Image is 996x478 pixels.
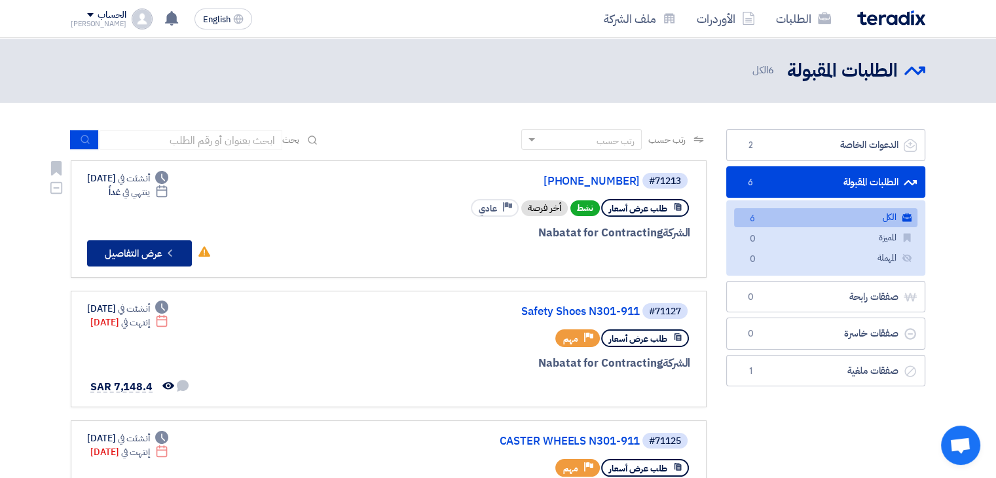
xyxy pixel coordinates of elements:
[752,63,777,78] span: الكل
[734,229,917,248] a: المميزة
[768,63,774,77] span: 6
[118,172,149,185] span: أنشئت في
[663,225,691,241] span: الشركة
[745,212,760,226] span: 6
[686,3,765,34] a: الأوردرات
[743,139,758,152] span: 2
[743,291,758,304] span: 0
[745,232,760,246] span: 0
[663,355,691,371] span: الشركة
[563,462,578,475] span: مهم
[378,306,640,318] a: Safety Shoes N301-911
[649,437,681,446] div: #71125
[726,355,925,387] a: صفقات ملغية1
[194,9,252,29] button: English
[743,327,758,340] span: 0
[98,10,126,21] div: الحساب
[609,462,667,475] span: طلب عرض أسعار
[726,318,925,350] a: صفقات خاسرة0
[90,445,168,459] div: [DATE]
[570,200,600,216] span: نشط
[609,333,667,345] span: طلب عرض أسعار
[597,134,635,148] div: رتب حسب
[375,355,690,372] div: Nabatat for Contracting
[521,200,568,216] div: أخر فرصة
[90,379,153,395] span: SAR 7,148.4
[282,133,299,147] span: بحث
[941,426,980,465] a: Open chat
[121,316,149,329] span: إنتهت في
[563,333,578,345] span: مهم
[857,10,925,26] img: Teradix logo
[743,365,758,378] span: 1
[203,15,231,24] span: English
[121,445,149,459] span: إنتهت في
[132,9,153,29] img: profile_test.png
[87,432,168,445] div: [DATE]
[71,20,126,28] div: [PERSON_NAME]
[87,240,192,267] button: عرض التفاصيل
[87,302,168,316] div: [DATE]
[734,249,917,268] a: المهملة
[90,316,168,329] div: [DATE]
[745,253,760,267] span: 0
[649,177,681,186] div: #71213
[593,3,686,34] a: ملف الشركة
[378,435,640,447] a: CASTER WHEELS N301-911
[734,208,917,227] a: الكل
[122,185,149,199] span: ينتهي في
[99,130,282,150] input: ابحث بعنوان أو رقم الطلب
[726,166,925,198] a: الطلبات المقبولة6
[118,432,149,445] span: أنشئت في
[109,185,168,199] div: غداً
[765,3,841,34] a: الطلبات
[726,281,925,313] a: صفقات رابحة0
[649,307,681,316] div: #71127
[726,129,925,161] a: الدعوات الخاصة2
[609,202,667,215] span: طلب عرض أسعار
[743,176,758,189] span: 6
[87,172,168,185] div: [DATE]
[118,302,149,316] span: أنشئت في
[648,133,686,147] span: رتب حسب
[479,202,497,215] span: عادي
[787,58,898,84] h2: الطلبات المقبولة
[375,225,690,242] div: Nabatat for Contracting
[378,175,640,187] a: [PHONE_NUMBER]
